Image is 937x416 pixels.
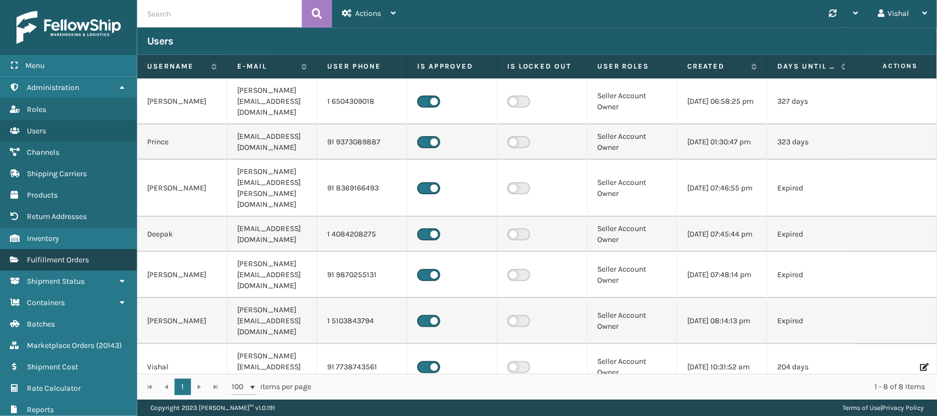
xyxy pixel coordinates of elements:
[767,217,857,252] td: Expired
[227,78,317,125] td: [PERSON_NAME][EMAIL_ADDRESS][DOMAIN_NAME]
[317,252,407,298] td: 91 9870255131
[677,78,767,125] td: [DATE] 06:58:25 pm
[137,298,227,344] td: [PERSON_NAME]
[317,344,407,390] td: 91 7738743561
[882,404,924,412] a: Privacy Policy
[150,400,275,416] p: Copyright 2023 [PERSON_NAME]™ v 1.0.191
[96,341,122,350] span: ( 20143 )
[587,252,677,298] td: Seller Account Owner
[677,298,767,344] td: [DATE] 08:14:13 pm
[587,344,677,390] td: Seller Account Owner
[27,234,59,243] span: Inventory
[16,11,121,44] img: logo
[27,319,55,329] span: Batches
[587,217,677,252] td: Seller Account Owner
[317,78,407,125] td: 1 6504309018
[767,160,857,217] td: Expired
[597,61,667,71] label: User Roles
[27,190,58,200] span: Products
[777,61,836,71] label: Days until password expires
[677,217,767,252] td: [DATE] 07:45:44 pm
[227,252,317,298] td: [PERSON_NAME][EMAIL_ADDRESS][DOMAIN_NAME]
[587,125,677,160] td: Seller Account Owner
[677,344,767,390] td: [DATE] 10:31:52 am
[317,217,407,252] td: 1 4084208275
[147,35,173,48] h3: Users
[507,61,577,71] label: Is Locked Out
[227,344,317,390] td: [PERSON_NAME][EMAIL_ADDRESS][DOMAIN_NAME]
[137,217,227,252] td: Deepak
[227,125,317,160] td: [EMAIL_ADDRESS][DOMAIN_NAME]
[417,61,487,71] label: Is Approved
[767,344,857,390] td: 204 days
[843,400,924,416] div: |
[27,362,78,372] span: Shipment Cost
[687,61,746,71] label: Created
[767,298,857,344] td: Expired
[137,125,227,160] td: Prince
[227,298,317,344] td: [PERSON_NAME][EMAIL_ADDRESS][DOMAIN_NAME]
[27,126,46,136] span: Users
[677,125,767,160] td: [DATE] 01:30:47 pm
[27,384,81,393] span: Rate Calculator
[327,381,925,392] div: 1 - 8 of 8 items
[137,78,227,125] td: [PERSON_NAME]
[147,61,206,71] label: Username
[355,9,381,18] span: Actions
[587,298,677,344] td: Seller Account Owner
[27,298,65,307] span: Containers
[27,277,85,286] span: Shipment Status
[848,57,924,75] span: Actions
[227,217,317,252] td: [EMAIL_ADDRESS][DOMAIN_NAME]
[27,105,46,114] span: Roles
[227,160,317,217] td: [PERSON_NAME][EMAIL_ADDRESS][PERSON_NAME][DOMAIN_NAME]
[587,78,677,125] td: Seller Account Owner
[327,61,397,71] label: User phone
[317,125,407,160] td: 91 9373089887
[27,212,87,221] span: Return Addresses
[27,255,89,265] span: Fulfillment Orders
[27,169,87,178] span: Shipping Carriers
[27,148,59,157] span: Channels
[767,78,857,125] td: 327 days
[317,298,407,344] td: 1 5103843794
[677,252,767,298] td: [DATE] 07:48:14 pm
[27,405,54,414] span: Reports
[677,160,767,217] td: [DATE] 07:46:55 pm
[920,363,927,371] i: Edit
[767,252,857,298] td: Expired
[767,125,857,160] td: 323 days
[587,160,677,217] td: Seller Account Owner
[232,379,312,395] span: items per page
[232,381,248,392] span: 100
[137,160,227,217] td: [PERSON_NAME]
[25,61,44,70] span: Menu
[317,160,407,217] td: 91 8369166493
[175,379,191,395] a: 1
[27,341,94,350] span: Marketplace Orders
[27,83,79,92] span: Administration
[843,404,880,412] a: Terms of Use
[137,344,227,390] td: Vishal
[137,252,227,298] td: [PERSON_NAME]
[237,61,296,71] label: E-mail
